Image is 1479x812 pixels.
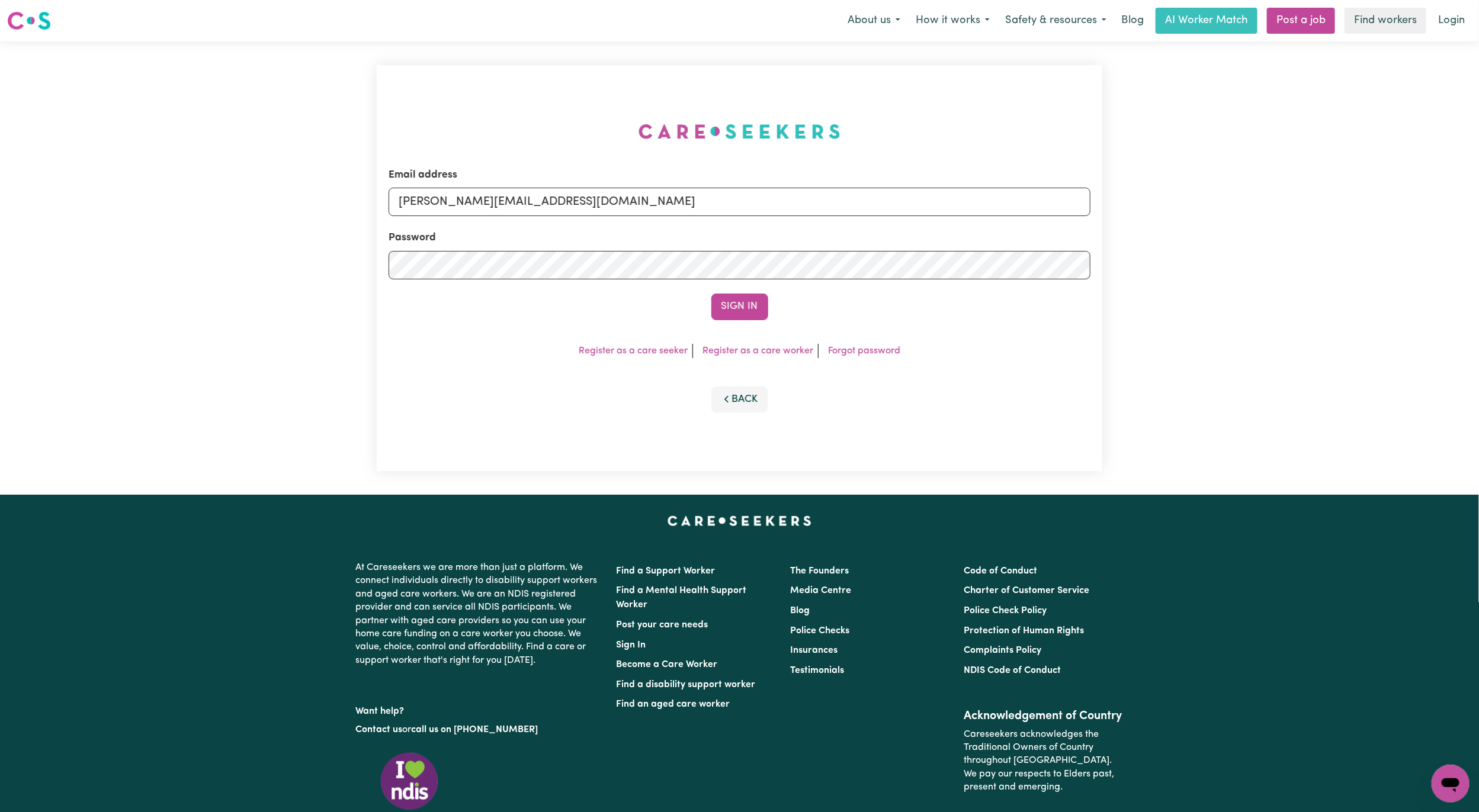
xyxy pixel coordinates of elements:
[1345,8,1426,34] a: Find workers
[702,346,813,356] a: Register as a care worker
[828,346,900,356] a: Forgot password
[997,8,1114,33] button: Safety & resources
[790,606,810,616] a: Blog
[964,666,1061,675] a: NDIS Code of Conduct
[617,680,756,689] a: Find a disability support worker
[356,725,403,734] a: Contact us
[964,723,1123,799] p: Careseekers acknowledges the Traditional Owners of Country throughout [GEOGRAPHIC_DATA]. We pay o...
[1114,8,1151,34] a: Blog
[1267,8,1335,34] a: Post a job
[617,620,708,630] a: Post your care needs
[964,606,1047,616] a: Police Check Policy
[579,346,688,356] a: Register as a care seeker
[389,167,457,183] label: Email address
[412,725,538,734] a: call us on [PHONE_NUMBER]
[964,709,1123,723] h2: Acknowledgement of Country
[1432,765,1470,803] iframe: Button to launch messaging window, conversation in progress
[711,386,768,413] button: Back
[790,586,851,595] a: Media Centre
[356,718,602,741] p: or
[7,7,51,34] a: Careseekers logo
[7,10,51,31] img: Careseekers logo
[964,646,1041,655] a: Complaints Policy
[790,666,844,675] a: Testimonials
[389,188,1090,216] input: Email address
[964,586,1089,595] a: Charter of Customer Service
[617,586,747,610] a: Find a Mental Health Support Worker
[1156,8,1257,34] a: AI Worker Match
[356,556,602,672] p: At Careseekers we are more than just a platform. We connect individuals directly to disability su...
[668,516,811,526] a: Careseekers home page
[389,230,436,246] label: Password
[964,626,1084,636] a: Protection of Human Rights
[617,566,716,576] a: Find a Support Worker
[711,294,768,320] button: Sign In
[1431,8,1472,34] a: Login
[790,626,849,636] a: Police Checks
[790,646,838,655] a: Insurances
[617,640,646,650] a: Sign In
[964,566,1037,576] a: Code of Conduct
[617,700,730,709] a: Find an aged care worker
[356,700,602,718] p: Want help?
[617,660,718,669] a: Become a Care Worker
[908,8,997,33] button: How it works
[840,8,908,33] button: About us
[790,566,849,576] a: The Founders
